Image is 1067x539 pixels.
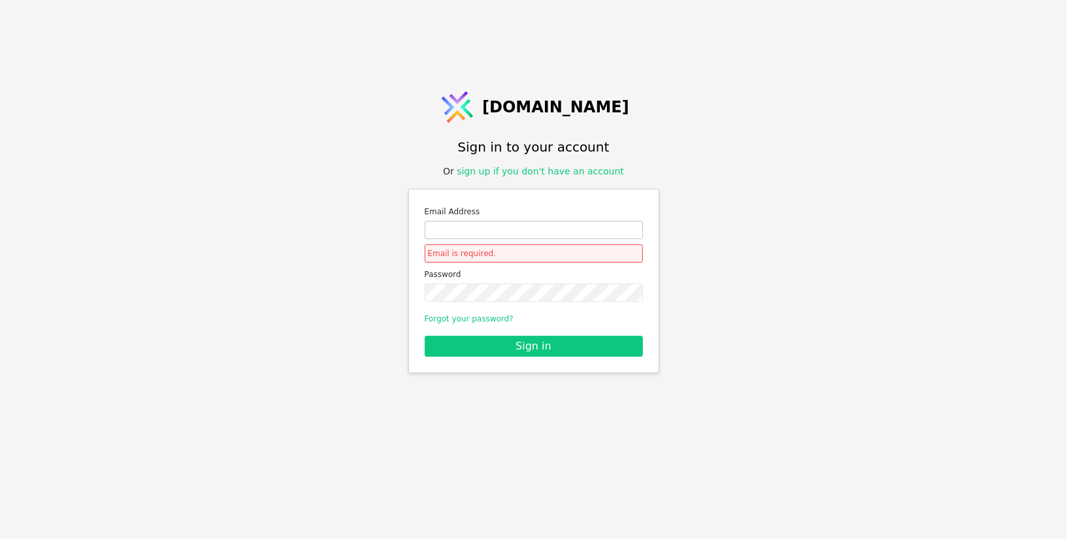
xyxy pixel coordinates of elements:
label: Email Address [425,205,643,218]
input: Password [425,284,644,302]
div: Or [443,165,624,178]
a: sign up if you don't have an account [457,166,624,176]
span: [DOMAIN_NAME] [482,95,629,119]
h1: Sign in to your account [457,137,609,157]
a: [DOMAIN_NAME] [438,88,629,127]
label: Password [425,268,643,281]
a: Forgot your password? [425,314,514,323]
button: Sign in [425,336,643,357]
div: Email is required. [425,244,643,263]
input: Email address [425,221,643,239]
